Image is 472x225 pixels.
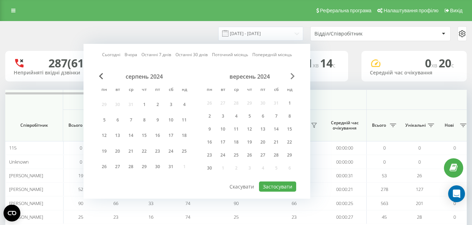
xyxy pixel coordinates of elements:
[256,137,270,147] div: пт 20 вер 2024 р.
[178,113,191,126] div: нд 11 серп 2024 р.
[283,98,296,108] div: нд 1 вер 2024 р.
[78,172,83,179] span: 19
[203,137,216,147] div: пн 16 вер 2024 р.
[270,124,283,134] div: сб 14 вер 2024 р.
[203,163,216,173] div: пн 30 вер 2024 р.
[98,129,111,142] div: пн 12 серп 2024 р.
[138,98,151,111] div: чт 1 серп 2024 р.
[283,150,296,160] div: нд 29 вер 2024 р.
[440,123,458,128] span: Нові
[100,162,109,171] div: 26
[113,214,118,220] span: 23
[98,145,111,158] div: пн 19 серп 2024 р.
[272,125,281,134] div: 14
[203,73,296,80] div: вересень 2024
[272,151,281,160] div: 28
[218,125,227,134] div: 10
[284,85,295,95] abbr: неділя
[138,129,151,142] div: чт 15 серп 2024 р.
[153,115,162,125] div: 9
[151,98,164,111] div: пт 2 серп 2024 р.
[179,85,190,95] abbr: неділя
[9,145,16,151] span: 115
[314,31,398,37] div: Відділ/Співробітник
[140,162,149,171] div: 29
[218,151,227,160] div: 24
[245,112,254,121] div: 5
[164,145,178,158] div: сб 24 серп 2024 р.
[164,98,178,111] div: сб 3 серп 2024 р.
[205,112,214,121] div: 2
[100,147,109,156] div: 19
[270,111,283,121] div: сб 7 вер 2024 р.
[203,124,216,134] div: пн 9 вер 2024 р.
[417,214,422,220] span: 28
[153,100,162,109] div: 2
[152,85,163,95] abbr: п’ятниця
[256,111,270,121] div: пт 6 вер 2024 р.
[166,147,175,156] div: 24
[153,131,162,140] div: 16
[370,123,388,128] span: Всього
[231,85,241,95] abbr: середа
[416,200,423,206] span: 201
[258,85,268,95] abbr: п’ятниця
[243,137,256,147] div: чт 19 вер 2024 р.
[113,162,122,171] div: 27
[178,129,191,142] div: нд 18 серп 2024 р.
[416,186,423,192] span: 127
[245,138,254,147] div: 19
[153,162,162,171] div: 30
[166,100,175,109] div: 3
[258,151,267,160] div: 27
[431,61,439,69] span: хв
[166,162,175,171] div: 31
[271,85,281,95] abbr: субота
[151,145,164,158] div: пт 23 серп 2024 р.
[111,145,124,158] div: вт 20 серп 2024 р.
[323,183,367,196] td: 00:00:21
[178,98,191,111] div: нд 4 серп 2024 р.
[256,150,270,160] div: пт 27 вер 2024 р.
[148,214,153,220] span: 16
[9,172,43,179] span: [PERSON_NAME]
[205,125,214,134] div: 9
[9,159,29,165] span: Unknown
[226,181,258,192] button: Скасувати
[382,214,387,220] span: 45
[80,145,82,151] span: 0
[320,55,335,71] span: 14
[285,99,294,108] div: 1
[205,164,214,173] div: 30
[252,51,292,58] a: Попередній місяць
[180,115,189,125] div: 11
[100,131,109,140] div: 12
[124,160,138,173] div: ср 28 серп 2024 р.
[218,138,227,147] div: 17
[78,186,83,192] span: 52
[243,111,256,121] div: чт 5 вер 2024 р.
[164,160,178,173] div: сб 31 серп 2024 р.
[272,112,281,121] div: 7
[139,85,149,95] abbr: четвер
[216,124,230,134] div: вт 10 вер 2024 р.
[370,70,458,76] div: Середній час очікування
[80,159,82,165] span: 0
[153,147,162,156] div: 23
[243,150,256,160] div: чт 26 вер 2024 р.
[259,181,296,192] button: Застосувати
[151,160,164,173] div: пт 30 серп 2024 р.
[126,115,135,125] div: 7
[381,186,388,192] span: 278
[283,137,296,147] div: нд 22 вер 2024 р.
[258,138,267,147] div: 20
[234,200,239,206] span: 90
[185,200,190,206] span: 74
[99,85,109,95] abbr: понеділок
[48,57,98,70] div: 287 (61)%
[78,214,83,220] span: 25
[166,131,175,140] div: 17
[258,112,267,121] div: 6
[178,145,191,158] div: нд 25 серп 2024 р.
[283,111,296,121] div: нд 8 вер 2024 р.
